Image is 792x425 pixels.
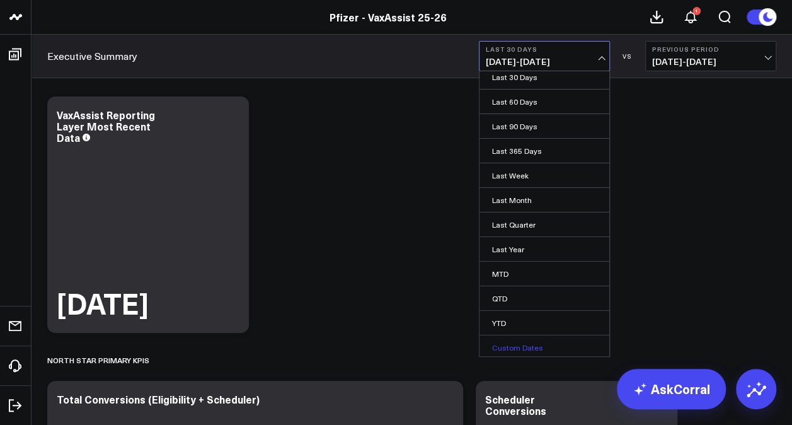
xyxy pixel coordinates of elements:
[486,45,603,53] b: Last 30 Days
[479,262,609,286] a: MTD
[479,335,609,359] a: Custom Dates
[479,188,609,212] a: Last Month
[479,65,609,89] a: Last 30 Days
[47,49,137,63] a: Executive Summary
[479,311,609,335] a: YTD
[616,52,639,60] div: VS
[617,369,726,409] a: AskCorral
[479,237,609,261] a: Last Year
[485,392,546,417] div: Scheduler Conversions
[486,57,603,67] span: [DATE] - [DATE]
[47,346,149,375] div: North Star Primary KPIs
[479,90,609,114] a: Last 60 Days
[57,392,260,406] div: Total Conversions (Eligibility + Scheduler)
[479,163,609,187] a: Last Week
[330,10,447,24] a: Pfizer - VaxAssist 25-26
[479,286,609,310] a: QTD
[57,289,149,317] div: [DATE]
[57,108,155,144] div: VaxAssist Reporting Layer Most Recent Data
[652,45,769,53] b: Previous Period
[652,57,769,67] span: [DATE] - [DATE]
[645,41,776,71] button: Previous Period[DATE]-[DATE]
[479,212,609,236] a: Last Quarter
[692,7,701,15] div: 1
[479,41,610,71] button: Last 30 Days[DATE]-[DATE]
[479,114,609,138] a: Last 90 Days
[479,139,609,163] a: Last 365 Days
